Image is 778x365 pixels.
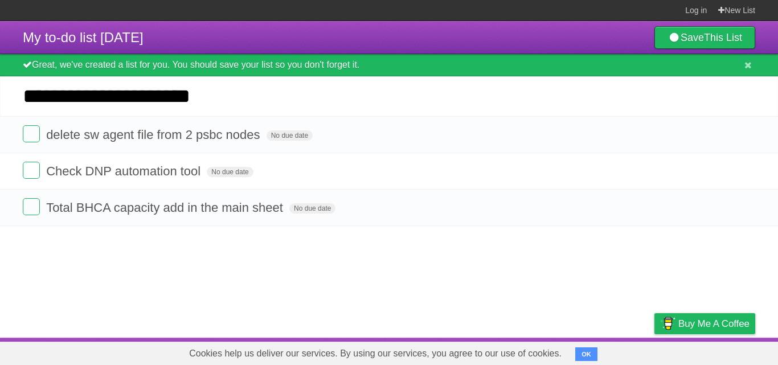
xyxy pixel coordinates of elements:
[575,347,597,361] button: OK
[207,167,253,177] span: No due date
[46,164,203,178] span: Check DNP automation tool
[601,341,626,362] a: Terms
[678,314,750,334] span: Buy me a coffee
[704,32,742,43] b: This List
[640,341,669,362] a: Privacy
[23,30,144,45] span: My to-do list [DATE]
[654,313,755,334] a: Buy me a coffee
[23,198,40,215] label: Done
[46,128,263,142] span: delete sw agent file from 2 psbc nodes
[267,130,313,141] span: No due date
[660,314,675,333] img: Buy me a coffee
[46,200,286,215] span: Total BHCA capacity add in the main sheet
[178,342,573,365] span: Cookies help us deliver our services. By using our services, you agree to our use of cookies.
[683,341,755,362] a: Suggest a feature
[654,26,755,49] a: SaveThis List
[540,341,587,362] a: Developers
[289,203,335,214] span: No due date
[503,341,527,362] a: About
[23,125,40,142] label: Done
[23,162,40,179] label: Done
